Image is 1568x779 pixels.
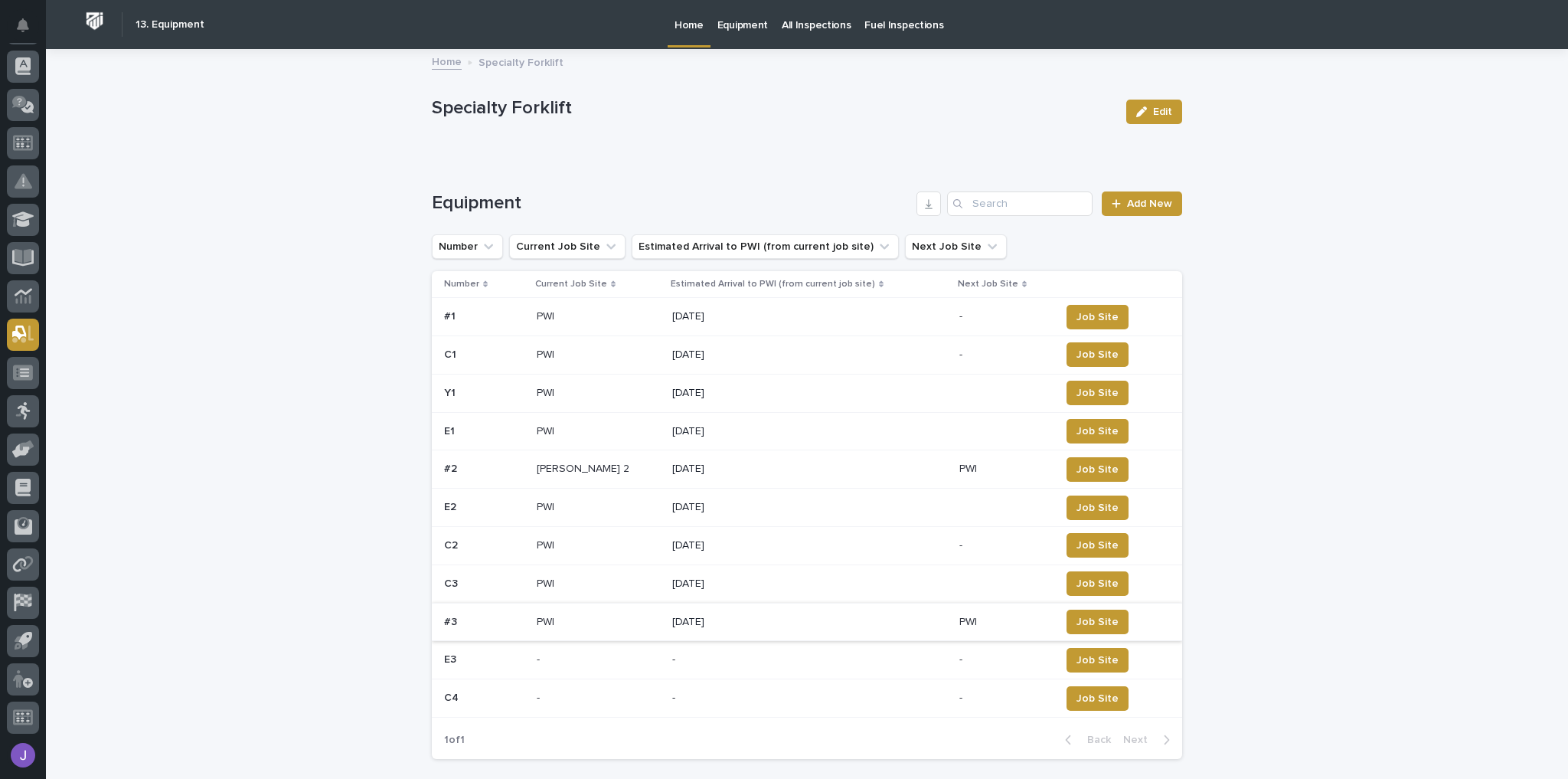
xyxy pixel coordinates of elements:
[1076,653,1119,668] span: Job Site
[444,345,459,362] p: C1
[432,234,503,259] button: Number
[136,18,204,31] h2: 13. Equipment
[1076,424,1119,439] span: Job Site
[80,7,109,35] img: Workspace Logo
[537,422,557,438] p: PWI
[1153,106,1172,117] span: Edit
[537,536,557,552] p: PWI
[1076,462,1119,477] span: Job Site
[1076,347,1119,362] span: Job Site
[947,191,1093,216] input: Search
[1067,610,1129,634] button: Job Site
[432,641,1182,679] tr: E3E3 -- --- Job Site
[958,276,1018,293] p: Next Job Site
[672,501,940,514] p: [DATE]
[1076,538,1119,553] span: Job Site
[537,498,557,514] p: PWI
[432,374,1182,412] tr: Y1Y1 PWIPWI [DATE]Job Site
[444,307,459,323] p: #1
[672,539,940,552] p: [DATE]
[432,298,1182,336] tr: #1#1 PWIPWI [DATE]-- Job Site
[432,565,1182,603] tr: C3C3 PWIPWI [DATE]Job Site
[1067,648,1129,673] button: Job Site
[432,489,1182,527] tr: E2E2 PWIPWI [DATE]Job Site
[671,276,875,293] p: Estimated Arrival to PWI (from current job site)
[432,192,910,214] h1: Equipment
[1076,309,1119,325] span: Job Site
[1078,735,1111,745] span: Back
[444,422,458,438] p: E1
[959,307,965,323] p: -
[672,387,940,400] p: [DATE]
[7,739,39,771] button: users-avatar
[7,9,39,41] button: Notifications
[1076,576,1119,591] span: Job Site
[1053,733,1117,747] button: Back
[1067,686,1129,711] button: Job Site
[432,679,1182,718] tr: C4C4 -- --- Job Site
[1067,571,1129,596] button: Job Site
[1067,381,1129,405] button: Job Site
[1102,191,1182,216] a: Add New
[432,526,1182,565] tr: C2C2 PWIPWI [DATE]-- Job Site
[1067,419,1129,444] button: Job Site
[959,536,965,552] p: -
[672,463,940,476] p: [DATE]
[444,613,460,629] p: #3
[959,345,965,362] p: -
[432,97,1114,119] p: Specialty Forklift
[432,603,1182,641] tr: #3#3 PWIPWI [DATE]PWIPWI Job Site
[537,384,557,400] p: PWI
[432,52,462,70] a: Home
[537,307,557,323] p: PWI
[537,460,632,476] p: [PERSON_NAME] 2
[432,412,1182,450] tr: E1E1 PWIPWI [DATE]Job Site
[444,536,461,552] p: C2
[672,310,940,323] p: [DATE]
[1126,100,1182,124] button: Edit
[537,574,557,591] p: PWI
[1127,198,1172,209] span: Add New
[432,722,477,759] p: 1 of 1
[535,276,607,293] p: Current Job Site
[432,450,1182,489] tr: #2#2 [PERSON_NAME] 2[PERSON_NAME] 2 [DATE]PWIPWI Job Site
[672,692,940,705] p: -
[959,613,980,629] p: PWI
[444,276,479,293] p: Number
[959,460,980,476] p: PWI
[672,425,940,438] p: [DATE]
[959,689,965,705] p: -
[1123,735,1157,745] span: Next
[1067,457,1129,482] button: Job Site
[537,650,543,666] p: -
[537,689,543,705] p: -
[1076,500,1119,516] span: Job Site
[444,460,460,476] p: #2
[1076,385,1119,401] span: Job Site
[444,650,459,666] p: E3
[672,653,940,666] p: -
[905,234,1007,259] button: Next Job Site
[1076,691,1119,706] span: Job Site
[479,53,563,70] p: Specialty Forklift
[432,335,1182,374] tr: C1C1 PWIPWI [DATE]-- Job Site
[1067,533,1129,558] button: Job Site
[509,234,626,259] button: Current Job Site
[1067,305,1129,329] button: Job Site
[672,578,940,591] p: [DATE]
[1067,342,1129,367] button: Job Site
[1076,614,1119,630] span: Job Site
[19,18,39,43] div: Notifications
[672,616,940,629] p: [DATE]
[444,384,459,400] p: Y1
[537,613,557,629] p: PWI
[632,234,899,259] button: Estimated Arrival to PWI (from current job site)
[1067,496,1129,520] button: Job Site
[444,574,461,591] p: C3
[537,345,557,362] p: PWI
[444,689,462,705] p: C4
[444,498,459,514] p: E2
[959,650,965,666] p: -
[672,349,940,362] p: [DATE]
